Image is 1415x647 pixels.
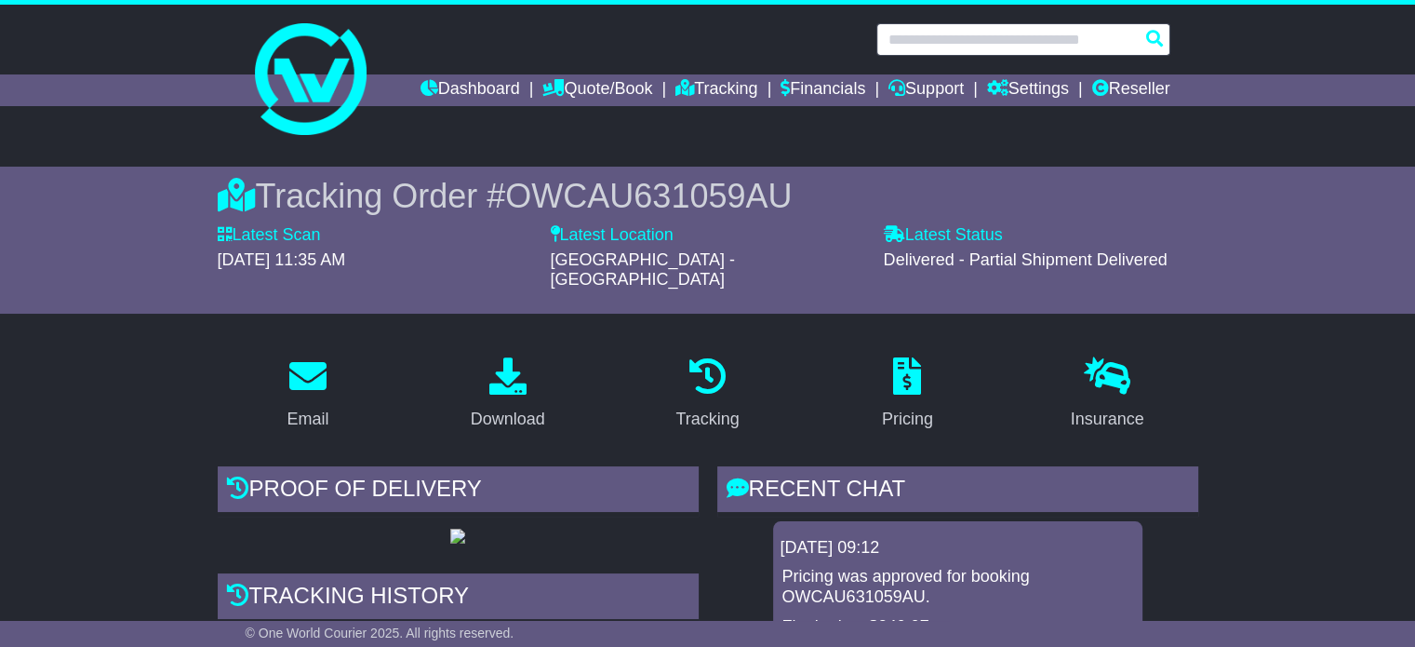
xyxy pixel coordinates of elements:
[551,250,735,290] span: [GEOGRAPHIC_DATA] - [GEOGRAPHIC_DATA]
[218,573,699,624] div: Tracking history
[459,351,557,438] a: Download
[274,351,340,438] a: Email
[870,351,945,438] a: Pricing
[782,567,1133,607] p: Pricing was approved for booking OWCAU631059AU.
[420,74,520,106] a: Dashboard
[246,626,514,640] span: © One World Courier 2025. All rights reserved.
[1091,74,1169,106] a: Reseller
[505,177,792,215] span: OWCAU631059AU
[1059,351,1156,438] a: Insurance
[471,407,545,432] div: Download
[675,407,739,432] div: Tracking
[287,407,328,432] div: Email
[781,538,1135,559] div: [DATE] 09:12
[717,466,1198,517] div: RECENT CHAT
[542,74,652,106] a: Quote/Book
[884,250,1168,269] span: Delivered - Partial Shipment Delivered
[675,74,757,106] a: Tracking
[888,74,964,106] a: Support
[1071,407,1144,432] div: Insurance
[218,225,321,246] label: Latest Scan
[781,74,865,106] a: Financials
[884,225,1003,246] label: Latest Status
[782,617,1133,638] p: Final price: $349.97.
[987,74,1069,106] a: Settings
[450,529,465,544] img: GetPodImage
[218,250,346,269] span: [DATE] 11:35 AM
[551,225,674,246] label: Latest Location
[882,407,933,432] div: Pricing
[218,466,699,517] div: Proof of Delivery
[218,176,1198,216] div: Tracking Order #
[663,351,751,438] a: Tracking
